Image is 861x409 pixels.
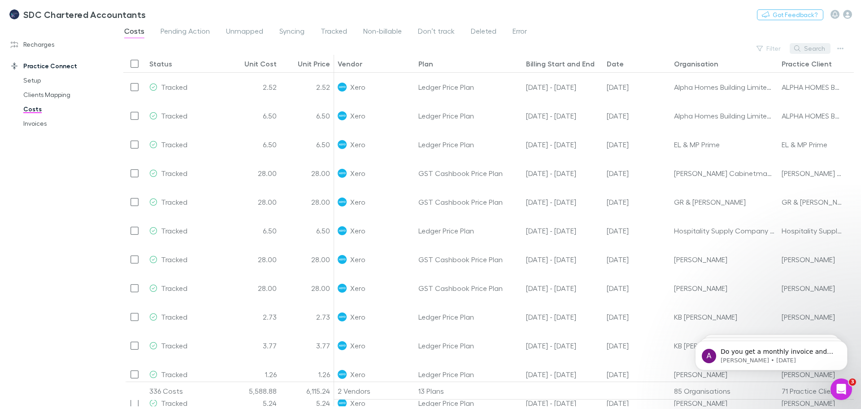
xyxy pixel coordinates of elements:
div: 28.00 [280,159,334,188]
span: Tracked [161,370,187,378]
div: 21 Jul 2025 [603,188,670,216]
div: 28.00 [226,188,280,216]
div: Ledger Price Plan [415,73,522,101]
div: 6.50 [226,130,280,159]
a: Invoices [14,116,121,131]
div: 1.26 [226,360,280,389]
div: 6.50 [280,101,334,130]
img: Xero's Logo [338,226,347,235]
div: 2.73 [226,303,280,331]
div: [PERSON_NAME] [674,245,774,273]
div: 28.00 [280,245,334,274]
img: Xero's Logo [338,198,347,207]
div: GR & [PERSON_NAME] [782,188,844,216]
iframe: Intercom notifications message [682,322,861,385]
div: 3.77 [280,331,334,360]
div: 28.00 [226,274,280,303]
div: 85 Organisations [670,382,778,400]
div: Billing Start and End [526,59,595,68]
div: Ledger Price Plan [415,303,522,331]
img: Xero's Logo [338,111,347,120]
a: Recharges [2,37,121,52]
div: 2.73 [280,303,334,331]
div: 21 Jul - 20 Aug 25 [522,130,603,159]
span: Error [513,26,527,38]
span: Xero [350,188,365,216]
div: 21 Jul 2025 [603,331,670,360]
span: Xero [350,303,365,331]
span: Xero [350,130,365,158]
div: Practice Client [782,59,832,68]
span: Tracked [161,341,187,350]
div: EL & MP Prime [674,130,774,158]
div: Alpha Homes Building Limited OLD [674,101,774,130]
div: [PERSON_NAME] [782,274,835,302]
span: Xero [350,159,365,187]
div: 21 Jul 2025 [603,130,670,159]
div: ALPHA HOMES BUILDING LIMITED [782,101,844,130]
div: KB [PERSON_NAME] [674,303,774,331]
div: 6.50 [280,216,334,245]
span: Tracked [161,111,187,120]
span: Pending Action [161,26,210,38]
div: Ledger Price Plan [415,331,522,360]
iframe: Intercom live chat [831,378,852,400]
div: [PERSON_NAME] [674,274,774,302]
a: Clients Mapping [14,88,121,102]
div: 21 Jul - 20 Aug 25 [522,216,603,245]
img: Xero's Logo [338,341,347,350]
span: Tracked [161,312,187,321]
div: 3.77 [226,331,280,360]
span: Non-billable [363,26,402,38]
div: Ledger Price Plan [415,101,522,130]
div: 13 Plans [415,382,522,400]
a: SDC Chartered Accountants [4,4,152,25]
div: GR & [PERSON_NAME] [674,188,774,216]
div: 336 Costs [146,382,226,400]
div: 5,588.88 [226,382,280,400]
div: 6.50 [226,101,280,130]
a: Practice Connect [2,59,121,73]
button: Got Feedback? [757,9,823,20]
span: Tracked [161,255,187,264]
div: Plan [418,59,433,68]
img: Xero's Logo [338,255,347,264]
span: Costs [124,26,144,38]
div: 21 Jul 2025 [603,245,670,274]
div: 21 Jul 2025 [603,303,670,331]
div: 21 Jul - 20 Aug 25 [522,245,603,274]
span: Xero [350,101,365,130]
div: Ledger Price Plan [415,216,522,245]
div: 21 Jul 2025 [603,101,670,130]
div: 28.00 [226,159,280,188]
div: 21 Jul - 20 Aug 25 [522,101,603,130]
div: 1.26 [280,360,334,389]
div: 21 Jul 2025 [603,274,670,303]
span: Tracked [161,284,187,292]
div: GST Cashbook Price Plan [415,188,522,216]
span: Syncing [279,26,304,38]
span: 3 [849,378,856,386]
div: [PERSON_NAME] Cabinetmaker Limited [674,159,774,187]
div: [PERSON_NAME] [782,245,835,273]
div: Hospitality Supply Company Limited [674,216,774,245]
div: 08 Jul - 20 Jul 25 [522,303,603,331]
div: 71 Practice Clients [778,382,859,400]
div: Vendor [338,59,362,68]
div: KB [PERSON_NAME] [674,331,774,360]
div: EL & MP Prime [782,130,827,158]
div: 09 Jul - 20 Jul 25 [522,73,603,101]
div: GST Cashbook Price Plan [415,159,522,188]
div: ALPHA HOMES BUILDING LIMITED [782,73,844,101]
div: GST Cashbook Price Plan [415,274,522,303]
img: Xero's Logo [338,169,347,178]
a: Setup [14,73,121,88]
div: [PERSON_NAME] CABINETMAKER LIMITED [782,159,844,187]
div: 21 Jul 2025 [603,360,670,389]
div: 6.50 [226,216,280,245]
div: 6.50 [280,130,334,159]
img: Xero's Logo [338,370,347,379]
div: 2 Vendors [334,382,415,400]
span: Xero [350,331,365,360]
